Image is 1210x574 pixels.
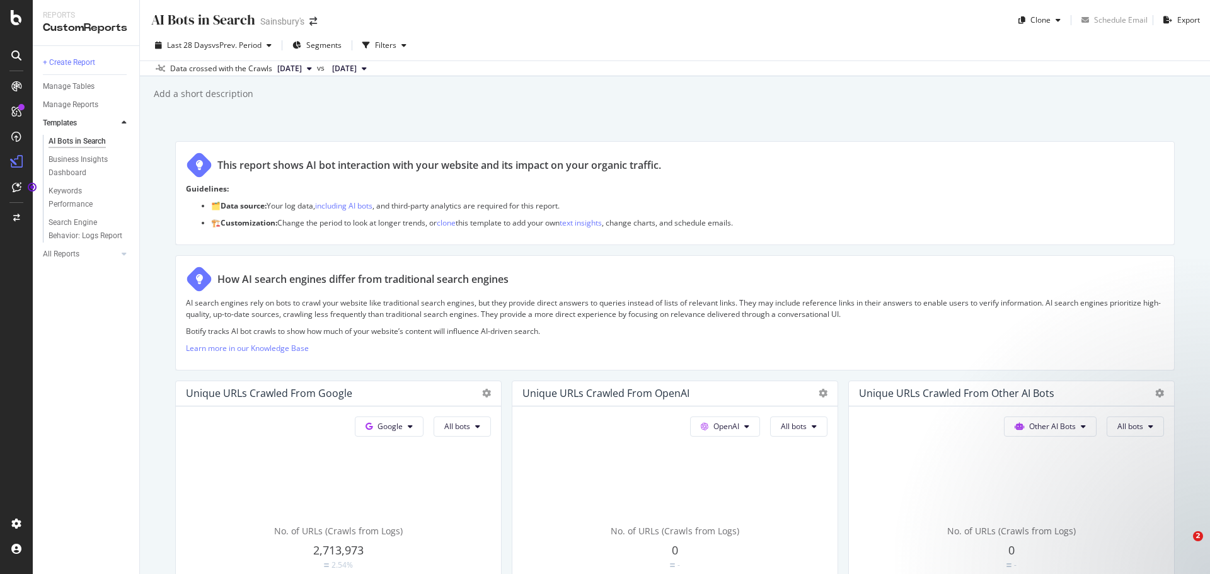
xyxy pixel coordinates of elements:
[1076,10,1148,30] button: Schedule Email
[522,387,689,399] div: Unique URLs Crawled from OpenAI
[287,35,347,55] button: Segments
[274,525,403,537] span: No. of URLs (Crawls from Logs)
[49,216,130,243] a: Search Engine Behavior: Logs Report
[49,135,130,148] a: AI Bots in Search
[1193,531,1203,541] span: 2
[434,416,491,437] button: All bots
[43,117,118,130] a: Templates
[43,56,95,69] div: + Create Report
[1014,560,1017,570] div: -
[186,326,1164,336] p: Botify tracks AI bot crawls to show how much of your website’s content will influence AI-driven s...
[43,10,129,21] div: Reports
[186,183,229,194] strong: Guidelines:
[167,40,212,50] span: Last 28 Days
[170,63,272,74] div: Data crossed with the Crawls
[690,416,760,437] button: OpenAI
[49,216,123,243] div: Search Engine Behavior: Logs Report
[43,117,77,130] div: Templates
[1094,14,1148,25] div: Schedule Email
[217,158,661,173] div: This report shows AI bot interaction with your website and its impact on your organic traffic.
[355,416,423,437] button: Google
[1177,14,1200,25] div: Export
[324,563,329,567] img: Equal
[217,272,509,287] div: How AI search engines differ from traditional search engines
[947,525,1076,537] span: No. of URLs (Crawls from Logs)
[43,98,130,112] a: Manage Reports
[1167,531,1197,561] iframe: Intercom live chat
[331,560,353,570] div: 2.54%
[49,135,106,148] div: AI Bots in Search
[150,10,255,30] div: AI Bots in Search
[332,63,357,74] span: 2025 Jul. 28th
[713,421,739,432] span: OpenAI
[43,56,130,69] a: + Create Report
[211,217,1164,228] p: 🏗️ Change the period to look at longer trends, or this template to add your own , change charts, ...
[186,297,1164,319] p: AI search engines rely on bots to crawl your website like traditional search engines, but they pr...
[357,35,412,55] button: Filters
[1013,10,1066,30] button: Clone
[49,185,130,211] a: Keywords Performance
[43,80,130,93] a: Manage Tables
[221,217,277,228] strong: Customization:
[211,200,1164,211] p: 🗂️ Your log data, , and third-party analytics are required for this report.
[859,387,1054,399] div: Unique URLs Crawled from Other AI Bots
[272,61,317,76] button: [DATE]
[377,421,403,432] span: Google
[43,21,129,35] div: CustomReports
[43,248,79,261] div: All Reports
[43,98,98,112] div: Manage Reports
[437,217,456,228] a: clone
[186,343,309,353] a: Learn more in our Knowledge Base
[153,88,253,100] div: Add a short description
[1030,14,1051,25] div: Clone
[560,217,602,228] a: text insights
[327,61,372,76] button: [DATE]
[315,200,372,211] a: including AI bots
[670,563,675,567] img: Equal
[677,560,680,570] div: -
[781,421,807,432] span: All bots
[317,62,327,74] span: vs
[43,248,118,261] a: All Reports
[770,416,827,437] button: All bots
[221,200,267,211] strong: Data source:
[309,17,317,26] div: arrow-right-arrow-left
[1158,10,1200,30] button: Export
[260,15,304,28] div: Sainsbury's
[49,153,121,180] div: Business Insights Dashboard
[1008,542,1015,558] span: 0
[306,40,342,50] span: Segments
[277,63,302,74] span: 2025 Aug. 25th
[1006,563,1011,567] img: Equal
[49,185,119,211] div: Keywords Performance
[212,40,262,50] span: vs Prev. Period
[444,421,470,432] span: All bots
[175,141,1175,245] div: This report shows AI bot interaction with your website and its impact on your organic traffic.Gui...
[43,80,95,93] div: Manage Tables
[313,542,364,558] span: 2,713,973
[150,35,277,55] button: Last 28 DaysvsPrev. Period
[186,387,352,399] div: Unique URLs Crawled from Google
[49,153,130,180] a: Business Insights Dashboard
[611,525,739,537] span: No. of URLs (Crawls from Logs)
[375,40,396,50] div: Filters
[26,181,38,193] div: Tooltip anchor
[175,255,1175,370] div: How AI search engines differ from traditional search enginesAI search engines rely on bots to cra...
[672,542,678,558] span: 0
